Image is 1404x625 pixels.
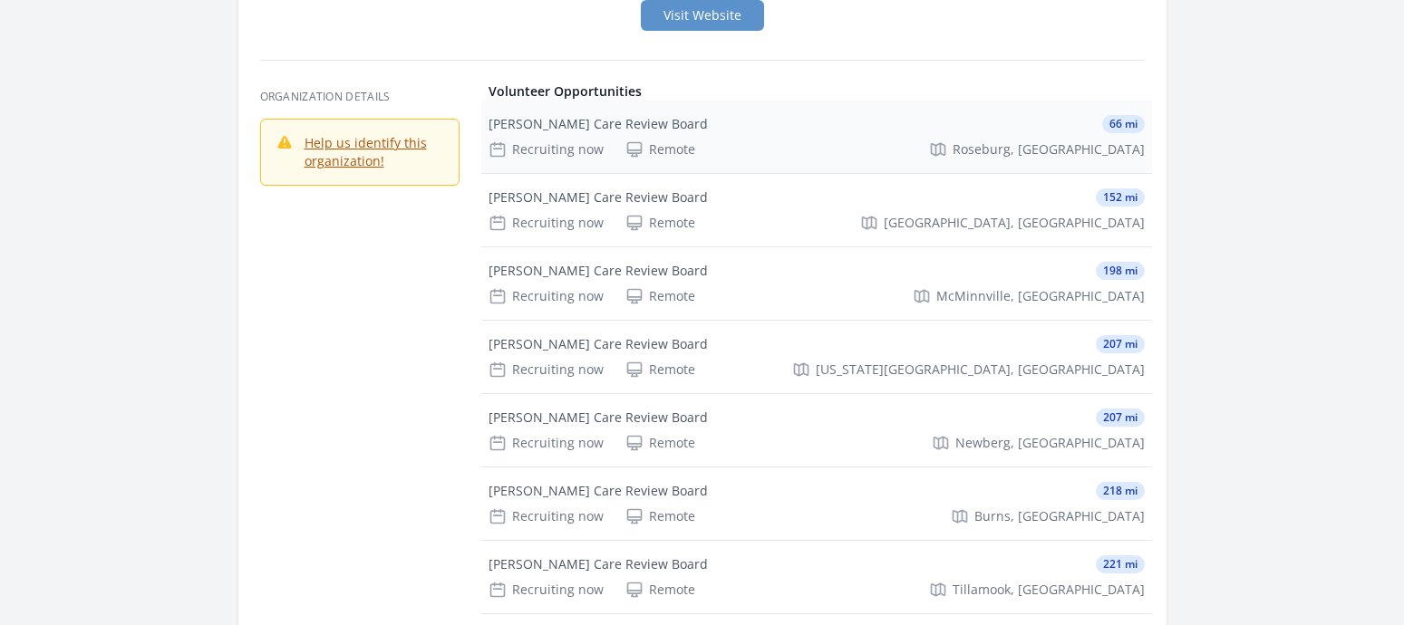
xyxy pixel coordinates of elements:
div: Recruiting now [489,581,604,599]
span: Roseburg, [GEOGRAPHIC_DATA] [953,140,1145,159]
a: Help us identify this organization! [305,134,427,169]
div: Remote [625,287,695,305]
span: 152 mi [1096,188,1145,207]
span: 207 mi [1096,409,1145,427]
div: Remote [625,507,695,525]
span: 66 mi [1102,115,1145,133]
div: Recruiting now [489,507,604,525]
div: Remote [625,434,695,452]
span: 218 mi [1096,482,1145,500]
div: Recruiting now [489,287,604,305]
div: Recruiting now [489,140,604,159]
div: Remote [625,581,695,599]
span: 221 mi [1096,555,1145,573]
h4: Volunteer Opportunities [489,82,1145,101]
span: 198 mi [1096,262,1145,280]
h3: Organization Details [260,90,460,104]
span: [GEOGRAPHIC_DATA], [GEOGRAPHIC_DATA] [884,214,1145,232]
a: [PERSON_NAME] Care Review Board 207 mi Recruiting now Remote [US_STATE][GEOGRAPHIC_DATA], [GEOGRA... [481,321,1152,393]
div: [PERSON_NAME] Care Review Board [489,335,708,353]
span: 207 mi [1096,335,1145,353]
span: [US_STATE][GEOGRAPHIC_DATA], [GEOGRAPHIC_DATA] [816,361,1145,379]
a: [PERSON_NAME] Care Review Board 221 mi Recruiting now Remote Tillamook, [GEOGRAPHIC_DATA] [481,541,1152,613]
a: [PERSON_NAME] Care Review Board 218 mi Recruiting now Remote Burns, [GEOGRAPHIC_DATA] [481,467,1152,540]
a: [PERSON_NAME] Care Review Board 152 mi Recruiting now Remote [GEOGRAPHIC_DATA], [GEOGRAPHIC_DATA] [481,174,1152,246]
div: [PERSON_NAME] Care Review Board [489,409,708,427]
span: Tillamook, [GEOGRAPHIC_DATA] [953,581,1145,599]
a: [PERSON_NAME] Care Review Board 66 mi Recruiting now Remote Roseburg, [GEOGRAPHIC_DATA] [481,101,1152,173]
div: Remote [625,140,695,159]
div: Recruiting now [489,434,604,452]
div: Recruiting now [489,361,604,379]
span: McMinnville, [GEOGRAPHIC_DATA] [936,287,1145,305]
div: [PERSON_NAME] Care Review Board [489,555,708,573]
div: [PERSON_NAME] Care Review Board [489,482,708,500]
div: Recruiting now [489,214,604,232]
a: [PERSON_NAME] Care Review Board 198 mi Recruiting now Remote McMinnville, [GEOGRAPHIC_DATA] [481,247,1152,320]
span: Newberg, [GEOGRAPHIC_DATA] [955,434,1145,452]
a: [PERSON_NAME] Care Review Board 207 mi Recruiting now Remote Newberg, [GEOGRAPHIC_DATA] [481,394,1152,466]
div: [PERSON_NAME] Care Review Board [489,188,708,207]
div: [PERSON_NAME] Care Review Board [489,115,708,133]
div: Remote [625,361,695,379]
div: Remote [625,214,695,232]
div: [PERSON_NAME] Care Review Board [489,262,708,280]
span: Burns, [GEOGRAPHIC_DATA] [974,507,1145,525]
